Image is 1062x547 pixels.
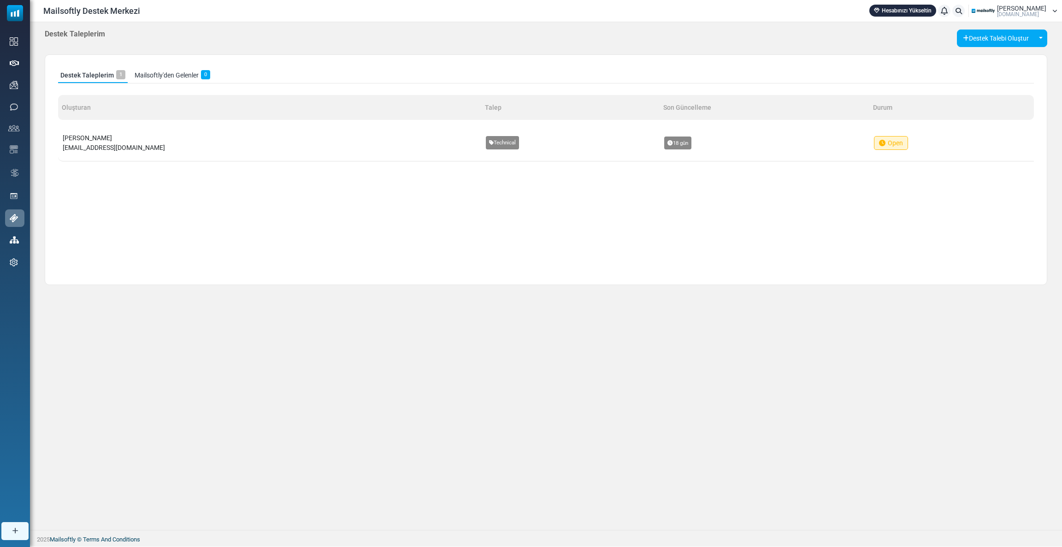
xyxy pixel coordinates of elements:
[63,144,165,151] span: [EMAIL_ADDRESS][DOMAIN_NAME]
[869,5,936,17] a: Hesabınızı Yükseltin
[997,5,1046,12] span: [PERSON_NAME]
[660,95,869,120] th: Son Güncelleme
[10,37,18,46] img: dashboard-icon.svg
[45,30,105,38] h5: Destek Taleplerim
[997,12,1039,17] span: [DOMAIN_NAME]
[8,125,19,131] img: contacts-icon.svg
[957,30,1035,47] button: Destek Talebi Oluştur
[10,214,18,222] img: support-icon-active.svg
[43,5,140,17] span: Mailsoftly Destek Merkezi
[10,258,18,267] img: settings-icon.svg
[63,134,112,142] span: [PERSON_NAME]
[972,4,1057,18] a: User Logo [PERSON_NAME] [DOMAIN_NAME]
[58,68,128,83] a: Destek Taleplerim1
[10,192,18,200] img: landing_pages.svg
[10,103,18,111] img: sms-icon.png
[30,530,1062,547] footer: 2025
[10,167,20,178] img: workflow.svg
[83,536,140,543] span: translation missing: tr.layouts.footer.terms_and_conditions
[486,136,519,149] span: Technical
[972,4,995,18] img: User Logo
[132,68,212,83] a: Mailsoftly'den Gelenler0
[116,70,125,79] span: 1
[874,136,908,150] span: Open
[10,81,18,89] img: campaigns-icon.png
[10,145,18,154] img: email-templates-icon.svg
[83,536,140,543] a: Terms And Conditions
[201,70,210,79] span: 0
[869,95,1034,120] th: Durum
[50,536,82,543] a: Mailsoftly ©
[481,95,659,120] th: Talep
[664,137,691,149] span: 18 gün
[58,95,481,120] th: Oluşturan
[7,5,23,21] img: mailsoftly_icon_blue_white.svg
